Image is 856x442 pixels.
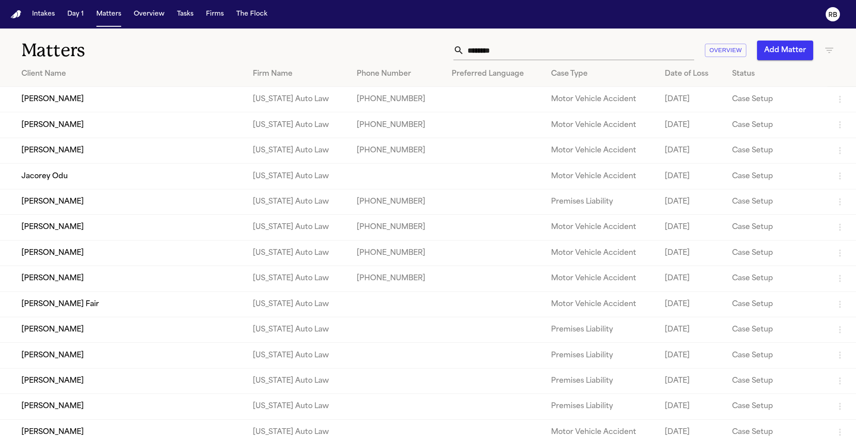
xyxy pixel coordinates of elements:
td: [PHONE_NUMBER] [350,112,444,138]
button: Tasks [173,6,197,22]
td: [US_STATE] Auto Law [246,164,350,189]
td: Case Setup [725,87,827,112]
td: [DATE] [658,343,724,368]
td: Motor Vehicle Accident [544,112,658,138]
td: Case Setup [725,343,827,368]
td: [DATE] [658,291,724,317]
div: Phone Number [357,69,437,79]
td: Case Setup [725,317,827,342]
td: Motor Vehicle Accident [544,240,658,266]
td: Case Setup [725,164,827,189]
td: [PHONE_NUMBER] [350,138,444,163]
td: [PHONE_NUMBER] [350,87,444,112]
td: Motor Vehicle Accident [544,266,658,291]
td: [DATE] [658,394,724,419]
td: [DATE] [658,266,724,291]
button: Overview [705,44,746,57]
td: [US_STATE] Auto Law [246,189,350,214]
td: Premises Liability [544,368,658,393]
img: Finch Logo [11,10,21,19]
td: [DATE] [658,215,724,240]
td: [US_STATE] Auto Law [246,87,350,112]
button: Add Matter [757,41,813,60]
div: Date of Loss [665,69,717,79]
td: Motor Vehicle Accident [544,215,658,240]
td: [US_STATE] Auto Law [246,215,350,240]
td: [US_STATE] Auto Law [246,368,350,393]
td: [DATE] [658,317,724,342]
div: Status [732,69,820,79]
td: Case Setup [725,240,827,266]
td: [US_STATE] Auto Law [246,112,350,138]
td: Case Setup [725,368,827,393]
a: Home [11,10,21,19]
td: [US_STATE] Auto Law [246,138,350,163]
button: Day 1 [64,6,87,22]
td: Motor Vehicle Accident [544,138,658,163]
td: Case Setup [725,291,827,317]
td: [US_STATE] Auto Law [246,343,350,368]
button: Intakes [29,6,58,22]
td: Case Setup [725,394,827,419]
td: [DATE] [658,112,724,138]
td: [PHONE_NUMBER] [350,240,444,266]
td: Motor Vehicle Accident [544,164,658,189]
td: Case Setup [725,189,827,214]
td: Premises Liability [544,317,658,342]
td: [US_STATE] Auto Law [246,317,350,342]
td: [DATE] [658,189,724,214]
td: [DATE] [658,368,724,393]
h1: Matters [21,39,258,61]
td: Motor Vehicle Accident [544,291,658,317]
button: Firms [202,6,227,22]
td: Premises Liability [544,189,658,214]
td: Premises Liability [544,394,658,419]
button: Overview [130,6,168,22]
td: Motor Vehicle Accident [544,87,658,112]
button: The Flock [233,6,271,22]
td: [US_STATE] Auto Law [246,240,350,266]
td: Case Setup [725,112,827,138]
div: Case Type [551,69,651,79]
div: Preferred Language [452,69,536,79]
td: Case Setup [725,138,827,163]
td: [PHONE_NUMBER] [350,215,444,240]
td: [US_STATE] Auto Law [246,291,350,317]
td: Premises Liability [544,343,658,368]
td: Case Setup [725,215,827,240]
td: [US_STATE] Auto Law [246,266,350,291]
td: [DATE] [658,138,724,163]
td: [DATE] [658,240,724,266]
button: Matters [93,6,125,22]
div: Client Name [21,69,239,79]
td: [DATE] [658,87,724,112]
td: [PHONE_NUMBER] [350,266,444,291]
td: [US_STATE] Auto Law [246,394,350,419]
td: [PHONE_NUMBER] [350,189,444,214]
div: Firm Name [253,69,342,79]
td: [DATE] [658,164,724,189]
td: Case Setup [725,266,827,291]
